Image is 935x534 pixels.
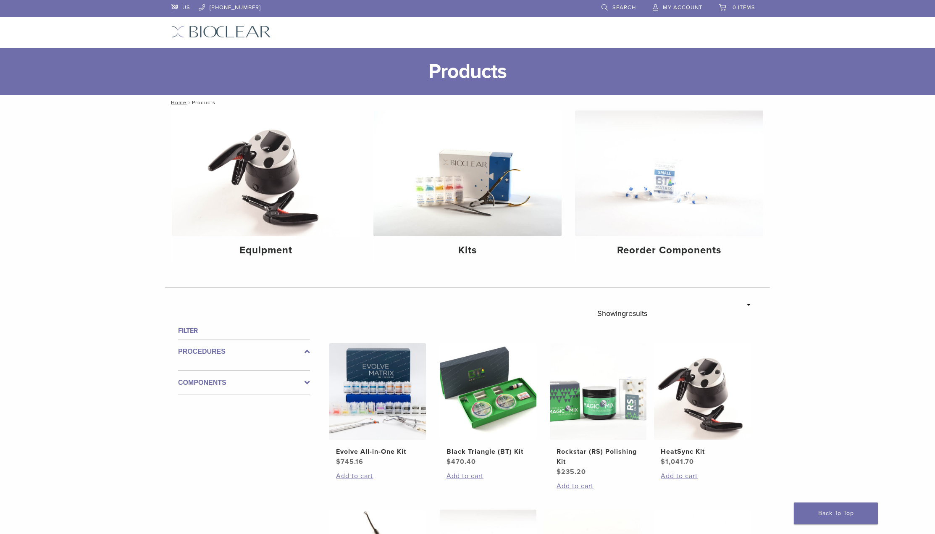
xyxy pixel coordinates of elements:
nav: Products [165,95,770,110]
img: Equipment [172,110,360,236]
span: $ [336,458,341,466]
label: Procedures [178,347,310,357]
h4: Filter [178,326,310,336]
h4: Reorder Components [582,243,756,258]
h2: Black Triangle (BT) Kit [446,447,530,457]
a: Black Triangle (BT) KitBlack Triangle (BT) Kit $470.40 [439,343,537,467]
img: Rockstar (RS) Polishing Kit [550,343,646,440]
span: 0 items [733,4,755,11]
a: Equipment [172,110,360,263]
img: Reorder Components [575,110,763,236]
span: Search [612,4,636,11]
bdi: 235.20 [557,468,586,476]
span: $ [557,468,561,476]
a: Back To Top [794,502,878,524]
a: Rockstar (RS) Polishing KitRockstar (RS) Polishing Kit $235.20 [549,343,647,477]
a: Add to cart: “Rockstar (RS) Polishing Kit” [557,481,640,491]
a: Add to cart: “HeatSync Kit” [661,471,744,481]
bdi: 470.40 [446,458,476,466]
a: Add to cart: “Evolve All-in-One Kit” [336,471,419,481]
img: Kits [373,110,562,236]
span: / [186,100,192,105]
a: Home [168,100,186,105]
a: HeatSync KitHeatSync Kit $1,041.70 [654,343,751,467]
a: Add to cart: “Black Triangle (BT) Kit” [446,471,530,481]
a: Reorder Components [575,110,763,263]
span: $ [661,458,665,466]
p: Showing results [597,305,647,322]
h2: HeatSync Kit [661,447,744,457]
img: Black Triangle (BT) Kit [440,343,536,440]
img: Evolve All-in-One Kit [329,343,426,440]
label: Components [178,378,310,388]
img: Bioclear [171,26,271,38]
h4: Kits [380,243,555,258]
a: Kits [373,110,562,263]
a: Evolve All-in-One KitEvolve All-in-One Kit $745.16 [329,343,427,467]
span: My Account [663,4,702,11]
bdi: 745.16 [336,458,363,466]
img: HeatSync Kit [654,343,751,440]
h2: Evolve All-in-One Kit [336,447,419,457]
bdi: 1,041.70 [661,458,694,466]
span: $ [446,458,451,466]
h2: Rockstar (RS) Polishing Kit [557,447,640,467]
h4: Equipment [179,243,353,258]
